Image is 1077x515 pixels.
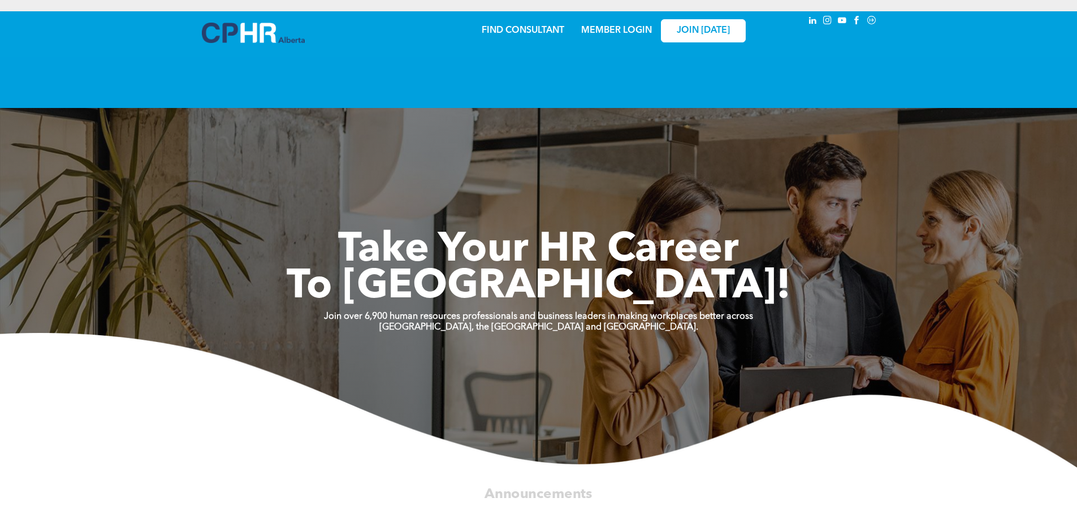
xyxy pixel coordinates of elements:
a: FIND CONSULTANT [482,26,564,35]
span: JOIN [DATE] [677,25,730,36]
a: youtube [836,14,849,29]
strong: [GEOGRAPHIC_DATA], the [GEOGRAPHIC_DATA] and [GEOGRAPHIC_DATA]. [379,323,698,332]
a: linkedin [807,14,819,29]
span: Take Your HR Career [338,230,739,271]
a: facebook [851,14,863,29]
span: Announcements [485,487,592,501]
a: JOIN [DATE] [661,19,746,42]
a: Social network [866,14,878,29]
a: MEMBER LOGIN [581,26,652,35]
span: To [GEOGRAPHIC_DATA]! [287,267,791,308]
strong: Join over 6,900 human resources professionals and business leaders in making workplaces better ac... [324,312,753,321]
img: A blue and white logo for cp alberta [202,23,305,43]
a: instagram [821,14,834,29]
